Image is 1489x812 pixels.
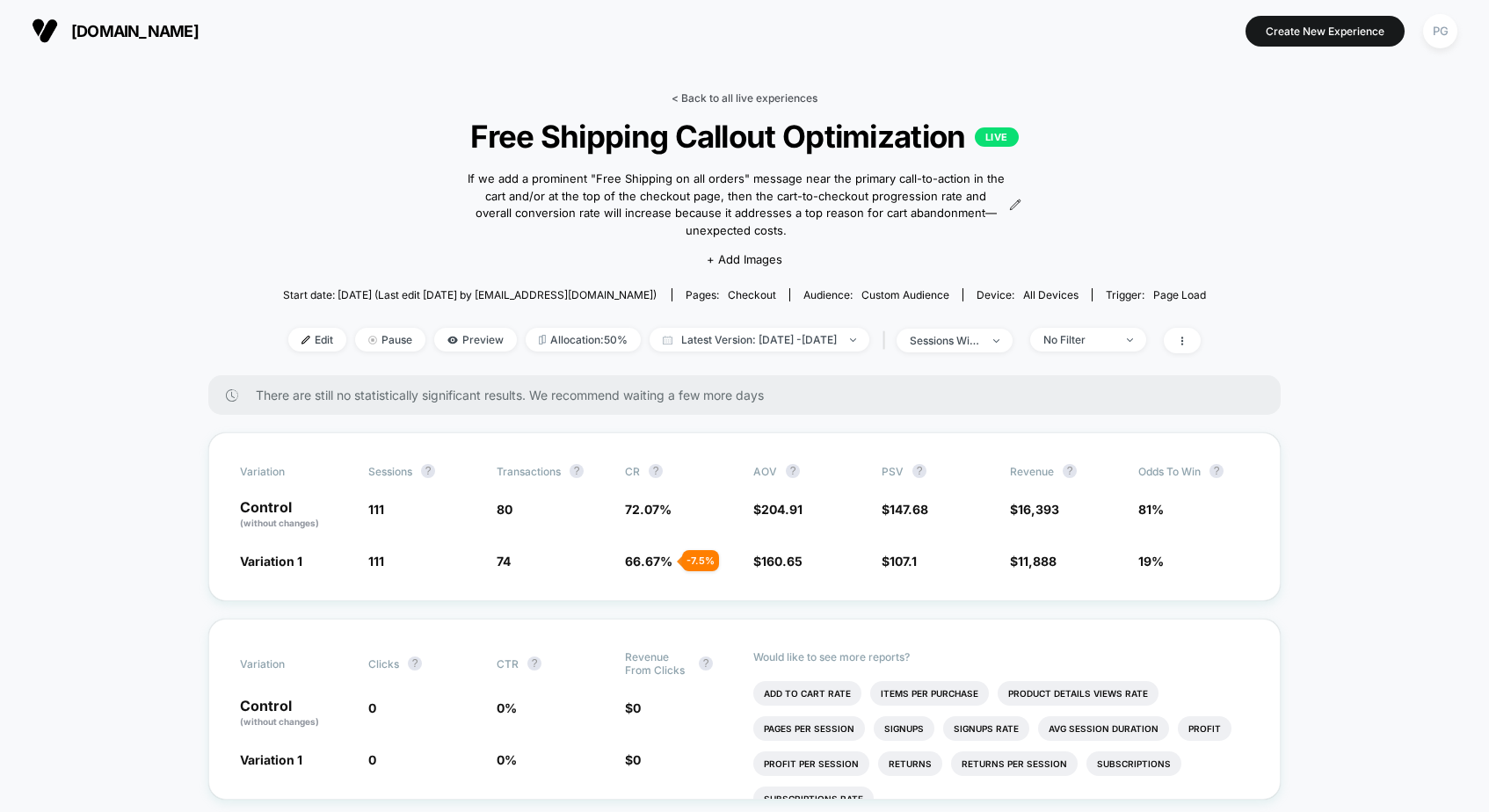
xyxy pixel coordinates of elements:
span: Variation [240,650,337,677]
span: Clicks [368,657,399,671]
span: 11,888 [1018,554,1057,569]
span: Start date: [DATE] (Last edit [DATE] by [EMAIL_ADDRESS][DOMAIN_NAME]) [283,288,657,301]
span: 107.1 [890,554,917,569]
p: Would like to see more reports? [753,650,1249,663]
li: Pages Per Session [753,716,865,741]
span: [DOMAIN_NAME] [71,22,199,40]
span: $ [625,752,641,767]
button: [DOMAIN_NAME] [26,17,204,45]
span: 81% [1138,502,1164,517]
button: ? [421,464,435,478]
button: PG [1418,13,1463,49]
span: 0 [368,752,376,767]
span: Odds to Win [1138,464,1235,478]
span: $ [1010,554,1057,569]
span: 0 [368,700,376,715]
li: Subscriptions [1086,751,1181,776]
div: Pages: [686,288,776,301]
div: - 7.5 % [682,550,719,571]
img: end [850,338,856,342]
li: Signups Rate [943,716,1029,741]
span: + Add Images [707,252,782,266]
p: Control [240,500,351,530]
button: ? [699,656,713,671]
span: (without changes) [240,518,319,528]
li: Avg Session Duration [1038,716,1169,741]
img: end [368,336,377,344]
div: No Filter [1043,333,1114,346]
span: 160.65 [761,554,803,569]
span: CR [625,465,640,478]
span: Edit [288,328,346,352]
span: 111 [368,554,384,569]
li: Profit [1178,716,1231,741]
span: 72.07 % [625,502,672,517]
span: $ [753,554,803,569]
button: ? [408,656,422,671]
li: Add To Cart Rate [753,681,861,706]
span: 111 [368,502,384,517]
li: Items Per Purchase [870,681,989,706]
div: Audience: [803,288,949,301]
span: Sessions [368,465,412,478]
span: There are still no statistically significant results. We recommend waiting a few more days [256,388,1246,402]
span: 147.68 [890,502,928,517]
span: Revenue From Clicks [625,650,690,677]
span: | [878,328,897,353]
button: ? [527,656,541,671]
img: rebalance [539,335,546,344]
span: Pause [355,328,425,352]
button: ? [912,464,926,478]
span: If we add a prominent "Free Shipping on all orders" message near the primary call-to-action in th... [468,170,1005,239]
li: Signups [874,716,934,741]
span: Custom Audience [861,288,949,301]
span: $ [753,502,803,517]
span: CTR [497,657,519,671]
li: Profit Per Session [753,751,869,776]
div: PG [1423,14,1457,48]
span: checkout [728,288,776,301]
button: ? [570,464,584,478]
span: Device: [962,288,1092,301]
a: < Back to all live experiences [672,91,817,105]
span: Latest Version: [DATE] - [DATE] [650,328,869,352]
span: Free Shipping Callout Optimization [329,118,1159,155]
span: 19% [1138,554,1164,569]
span: $ [882,502,928,517]
span: AOV [753,465,777,478]
p: LIVE [975,127,1019,147]
button: ? [649,464,663,478]
li: Product Details Views Rate [998,681,1159,706]
span: 0 % [497,700,517,715]
span: PSV [882,465,904,478]
span: Allocation: 50% [526,328,641,352]
span: 204.91 [761,502,803,517]
span: all devices [1023,288,1079,301]
button: ? [1209,464,1224,478]
span: Variation 1 [240,752,302,767]
span: 0 [633,752,641,767]
span: Page Load [1153,288,1206,301]
li: Subscriptions Rate [753,787,874,811]
button: ? [786,464,800,478]
li: Returns Per Session [951,751,1078,776]
span: Variation [240,464,337,478]
div: sessions with impression [910,334,980,347]
img: edit [301,336,310,344]
button: Create New Experience [1246,16,1405,47]
span: 80 [497,502,512,517]
span: 74 [497,554,511,569]
img: end [1127,338,1133,342]
span: (without changes) [240,716,319,727]
span: $ [1010,502,1059,517]
span: Variation 1 [240,554,302,569]
span: Revenue [1010,465,1054,478]
span: 66.67 % [625,554,672,569]
div: Trigger: [1106,288,1206,301]
span: Transactions [497,465,561,478]
span: $ [882,554,917,569]
span: 0 [633,700,641,715]
p: Control [240,699,351,729]
img: Visually logo [32,18,58,44]
span: 16,393 [1018,502,1059,517]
